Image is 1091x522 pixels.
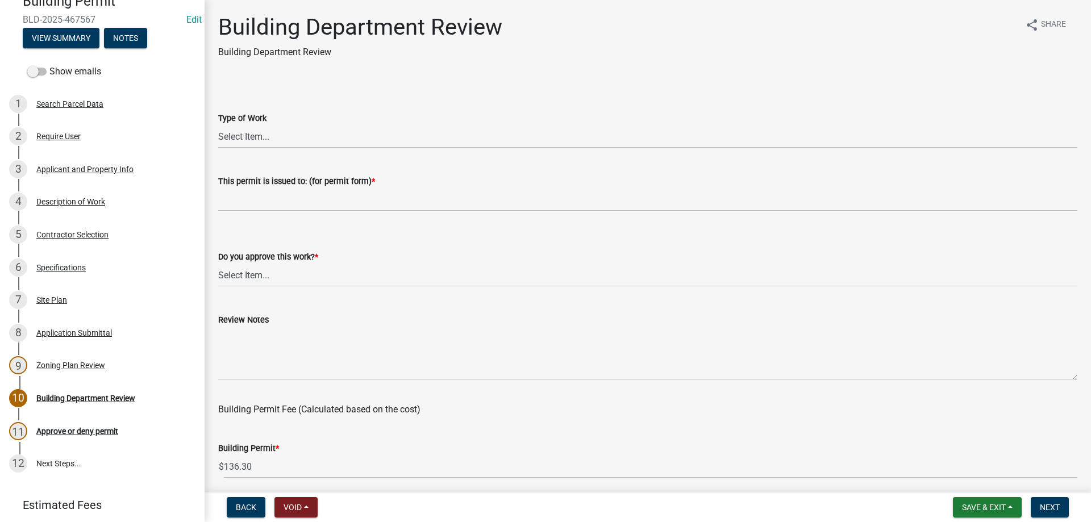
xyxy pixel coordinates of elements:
[23,28,99,48] button: View Summary
[218,389,1077,416] div: Building Permit Fee (Calculated based on the cost)
[218,445,279,453] label: Building Permit
[218,455,224,478] span: $
[218,45,502,59] p: Building Department Review
[218,253,318,261] label: Do you approve this work?
[9,356,27,374] div: 9
[23,14,182,25] span: BLD-2025-467567
[36,361,105,369] div: Zoning Plan Review
[36,231,109,239] div: Contractor Selection
[962,503,1006,512] span: Save & Exit
[36,296,67,304] div: Site Plan
[284,503,302,512] span: Void
[227,497,265,517] button: Back
[218,115,266,123] label: Type of Work
[9,422,27,440] div: 11
[104,28,147,48] button: Notes
[953,497,1022,517] button: Save & Exit
[36,198,105,206] div: Description of Work
[9,160,27,178] div: 3
[36,132,81,140] div: Require User
[104,34,147,43] wm-modal-confirm: Notes
[218,316,269,324] label: Review Notes
[274,497,318,517] button: Void
[36,165,134,173] div: Applicant and Property Info
[36,264,86,272] div: Specifications
[36,427,118,435] div: Approve or deny permit
[186,14,202,25] wm-modal-confirm: Edit Application Number
[1041,18,1066,32] span: Share
[218,14,502,41] h1: Building Department Review
[1025,18,1039,32] i: share
[36,100,103,108] div: Search Parcel Data
[9,225,27,244] div: 5
[9,389,27,407] div: 10
[9,454,27,473] div: 12
[9,193,27,211] div: 4
[9,258,27,277] div: 6
[9,324,27,342] div: 8
[236,503,256,512] span: Back
[27,65,101,78] label: Show emails
[218,178,375,186] label: This permit is issued to: (for permit form)
[36,394,135,402] div: Building Department Review
[186,14,202,25] a: Edit
[1031,497,1069,517] button: Next
[23,34,99,43] wm-modal-confirm: Summary
[1016,14,1075,36] button: shareShare
[1040,503,1060,512] span: Next
[36,329,112,337] div: Application Submittal
[9,494,186,516] a: Estimated Fees
[9,291,27,309] div: 7
[9,95,27,113] div: 1
[9,127,27,145] div: 2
